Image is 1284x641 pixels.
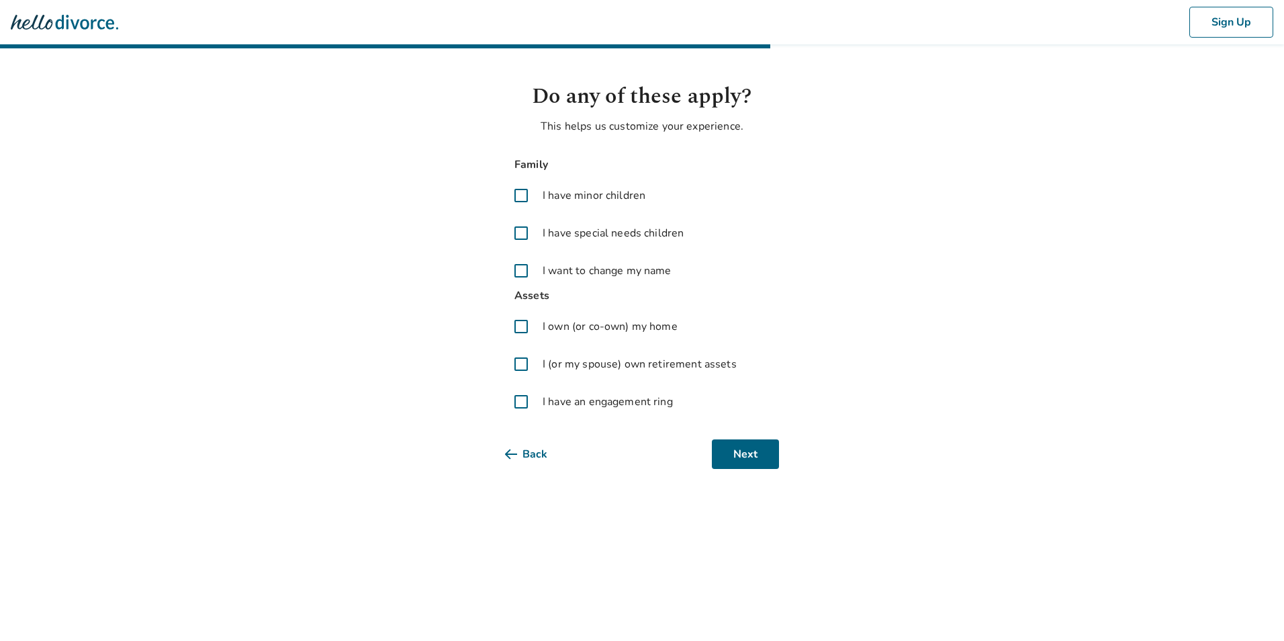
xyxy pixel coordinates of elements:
button: Back [505,439,569,469]
span: I have special needs children [543,225,684,241]
p: This helps us customize your experience. [505,118,779,134]
h1: Do any of these apply? [505,81,779,113]
span: I have minor children [543,187,645,204]
span: I want to change my name [543,263,672,279]
span: I own (or co-own) my home [543,318,678,335]
button: Next [712,439,779,469]
button: Sign Up [1189,7,1273,38]
span: I (or my spouse) own retirement assets [543,356,737,372]
iframe: Chat Widget [1217,576,1284,641]
img: Hello Divorce Logo [11,9,118,36]
span: Assets [505,287,779,305]
span: I have an engagement ring [543,394,673,410]
span: Family [505,156,779,174]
